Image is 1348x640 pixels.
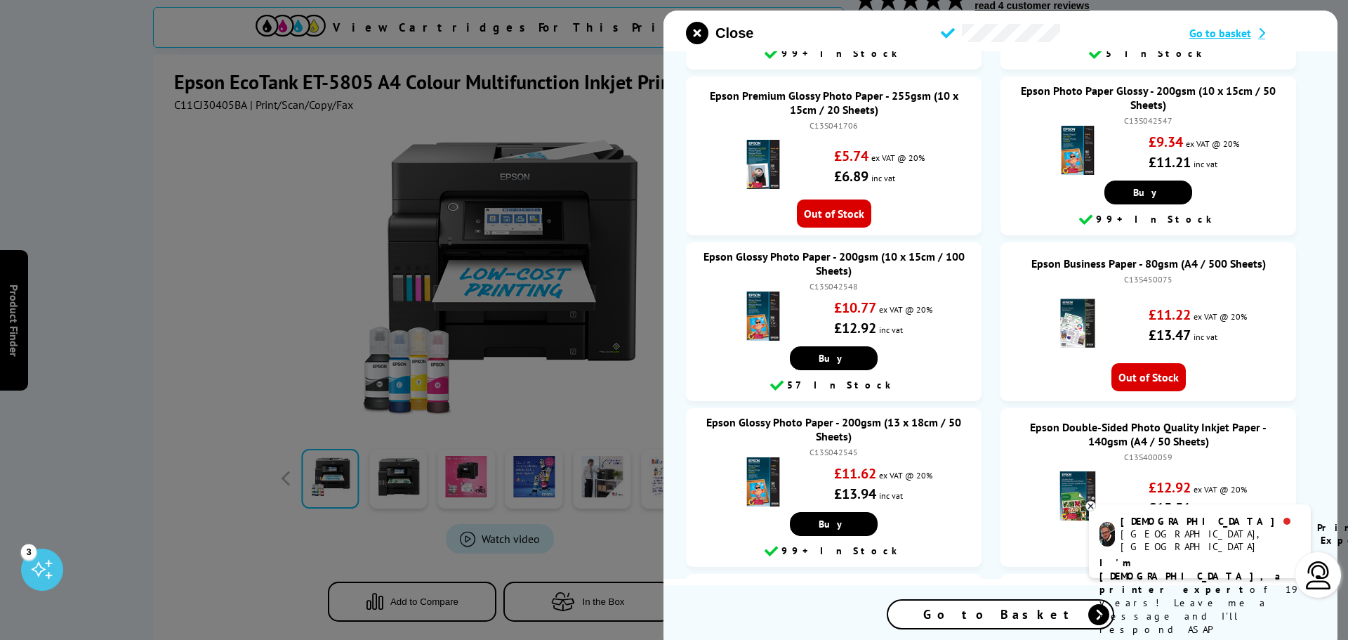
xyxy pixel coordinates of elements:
img: Epson Photo Paper Glossy - 200gsm (10 x 15cm / 50 Sheets) [1053,126,1102,175]
img: Epson Business Paper - 80gsm (A4 / 500 Sheets) [1053,299,1102,348]
a: Go to Basket [887,599,1114,629]
b: I'm [DEMOGRAPHIC_DATA], a printer expert [1099,556,1285,596]
div: C13S042548 [700,281,967,292]
img: Epson Glossy Photo Paper - 200gsm (13 x 18cm / 50 Sheets) [739,457,788,507]
strong: £11.21 [1149,153,1191,171]
a: Epson Photo Paper Glossy - 200gsm (10 x 15cm / 50 Sheets) [1021,84,1276,112]
strong: £9.34 [1149,133,1183,151]
div: C13S400059 [1015,452,1282,462]
span: inc vat [1194,332,1217,342]
span: inc vat [871,173,895,183]
div: 99+ In Stock [693,543,974,560]
img: chris-livechat.png [1099,522,1115,547]
strong: £10.77 [834,299,876,317]
span: ex VAT @ 20% [879,470,932,481]
a: Epson Business Paper - 80gsm (A4 / 500 Sheets) [1031,256,1266,270]
div: 99+ In Stock [1007,211,1289,228]
strong: £12.92 [834,319,876,337]
div: C13S450075 [1015,274,1282,285]
img: user-headset-light.svg [1304,561,1333,589]
strong: £13.47 [1149,326,1191,344]
span: Close [715,25,753,41]
a: Epson Double-Sided Photo Quality Inkjet Paper - 140gsm (A4 / 50 Sheets) [1030,420,1267,448]
span: Go to Basket [923,606,1078,622]
button: close modal [686,22,753,44]
a: Go to basket [1189,26,1315,40]
strong: £13.94 [834,485,876,503]
div: 57 In Stock [693,377,974,394]
strong: £12.92 [1149,478,1191,497]
span: Out of Stock [797,200,871,228]
span: ex VAT @ 20% [1194,484,1247,495]
img: Epson Premium Glossy Photo Paper - 255gsm (10 x 15cm / 20 Sheets) [739,140,788,189]
strong: £6.89 [834,167,868,185]
span: Out of Stock [1111,363,1186,391]
span: Buy [1133,186,1163,199]
img: Epson Double-Sided Photo Quality Inkjet Paper - 140gsm (A4 / 50 Sheets) [1053,471,1102,521]
span: inc vat [879,490,903,501]
a: Epson Premium Glossy Photo Paper - 255gsm (10 x 15cm / 20 Sheets) [710,89,958,117]
span: inc vat [1194,159,1217,169]
div: [DEMOGRAPHIC_DATA] [1121,515,1300,528]
strong: £11.22 [1149,306,1191,324]
div: C13S042547 [1015,115,1282,126]
span: ex VAT @ 20% [871,152,925,163]
span: Buy [819,518,849,530]
div: C13S041706 [700,120,967,131]
div: 3 [21,544,37,559]
strong: £11.62 [834,464,876,483]
span: ex VAT @ 20% [1194,311,1247,322]
a: Epson Glossy Photo Paper - 200gsm (13 x 18cm / 50 Sheets) [706,415,961,443]
div: C13S042545 [700,447,967,457]
span: inc vat [879,325,903,335]
strong: £5.74 [834,147,868,165]
div: [GEOGRAPHIC_DATA], [GEOGRAPHIC_DATA] [1121,528,1300,553]
strong: £15.51 [1149,499,1191,517]
img: Epson Glossy Photo Paper - 200gsm (10 x 15cm / 100 Sheets) [739,292,788,341]
span: Buy [819,352,849,365]
span: Go to basket [1189,26,1251,40]
a: Epson Glossy Photo Paper - 200gsm (10 x 15cm / 100 Sheets) [703,249,965,277]
span: ex VAT @ 20% [879,304,932,315]
div: 5 In Stock [1007,46,1289,63]
p: of 19 years! Leave me a message and I'll respond ASAP [1099,556,1300,636]
span: ex VAT @ 20% [1186,138,1239,149]
div: 99+ In Stock [693,46,974,63]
